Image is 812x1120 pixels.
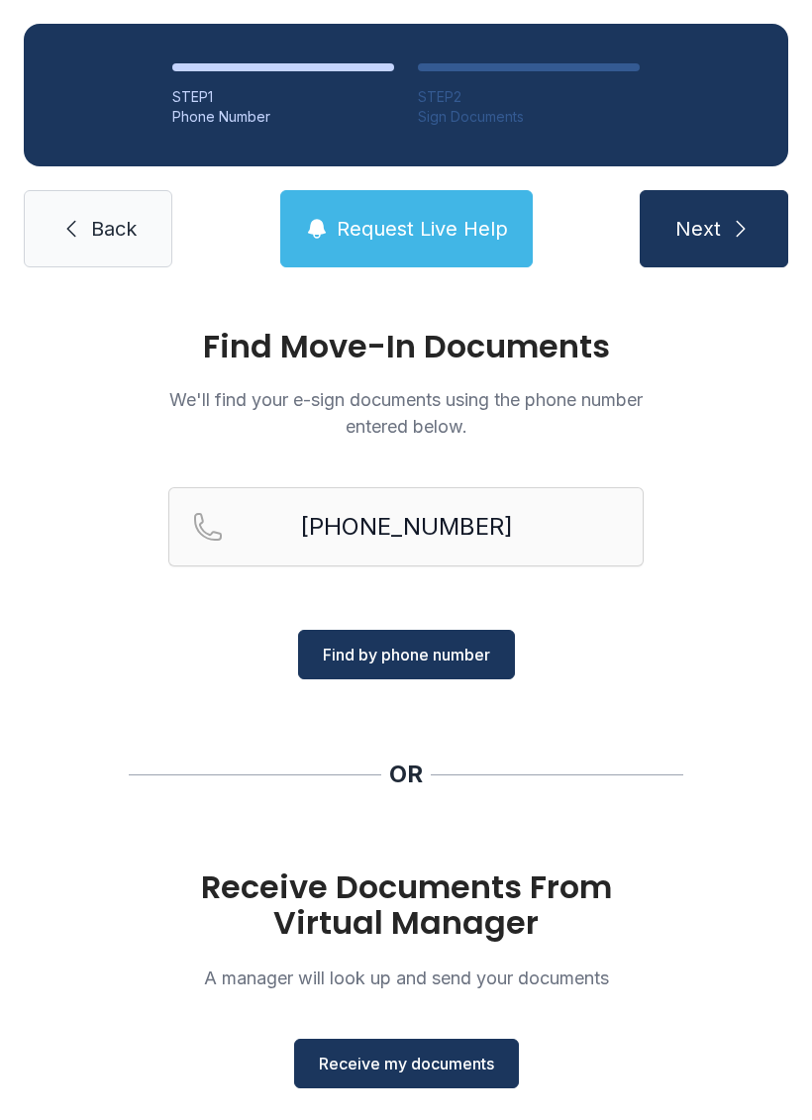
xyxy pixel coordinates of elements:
[168,965,644,991] p: A manager will look up and send your documents
[337,215,508,243] span: Request Live Help
[389,759,423,790] div: OR
[172,87,394,107] div: STEP 1
[168,869,644,941] h1: Receive Documents From Virtual Manager
[168,331,644,362] h1: Find Move-In Documents
[323,643,490,666] span: Find by phone number
[319,1052,494,1075] span: Receive my documents
[172,107,394,127] div: Phone Number
[168,386,644,440] p: We'll find your e-sign documents using the phone number entered below.
[675,215,721,243] span: Next
[418,107,640,127] div: Sign Documents
[168,487,644,566] input: Reservation phone number
[91,215,137,243] span: Back
[418,87,640,107] div: STEP 2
